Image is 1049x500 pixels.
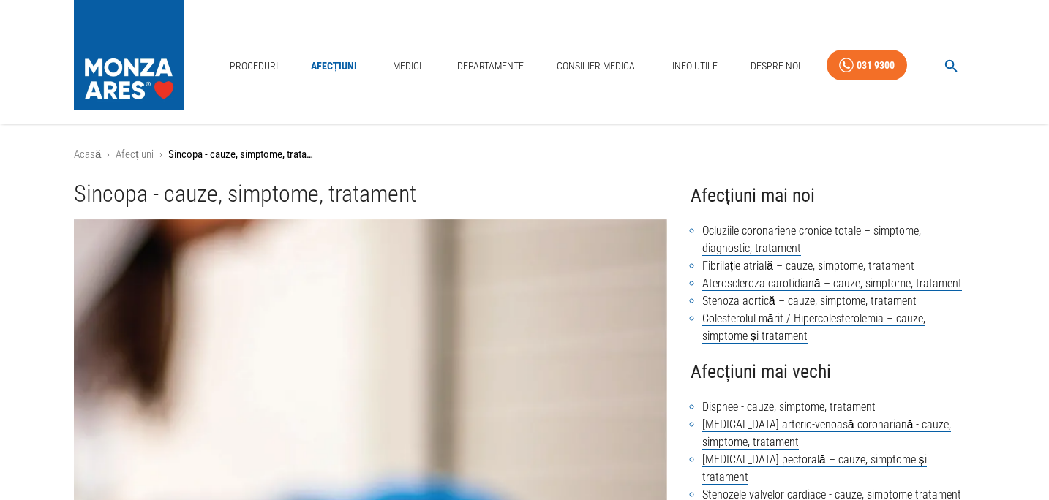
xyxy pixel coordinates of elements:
h4: Afecțiuni mai noi [691,181,975,211]
nav: breadcrumb [74,146,975,163]
a: Consilier Medical [551,51,646,81]
a: Proceduri [224,51,284,81]
a: Fibrilație atrială – cauze, simptome, tratament [702,259,914,273]
a: Afecțiuni [305,51,364,81]
a: 031 9300 [827,50,907,81]
a: Info Utile [666,51,723,81]
a: Stenoza aortică – cauze, simptome, tratament [702,294,917,308]
p: Sincopa - cauze, simptome, tratament [168,146,315,163]
a: Ateroscleroza carotidiană – cauze, simptome, tratament [702,276,962,291]
a: Despre Noi [745,51,806,81]
a: Medici [384,51,431,81]
a: Colesterolul mărit / Hipercolesterolemia – cauze, simptome și tratament [702,311,925,344]
a: Dispnee - cauze, simptome, tratament [702,400,876,414]
h1: Sincopa - cauze, simptome, tratament [74,181,667,208]
a: [MEDICAL_DATA] arterio-venoasă coronariană - cauze, simptome, tratament [702,417,952,450]
li: › [159,146,162,163]
li: › [107,146,110,163]
a: Departamente [451,51,530,81]
h4: Afecțiuni mai vechi [691,357,975,387]
a: Ocluziile coronariene cronice totale – simptome, diagnostic, tratament [702,224,921,256]
a: [MEDICAL_DATA] pectorală – cauze, simptome și tratament [702,452,927,485]
a: Afecțiuni [116,148,153,161]
div: 031 9300 [857,56,895,75]
a: Acasă [74,148,101,161]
